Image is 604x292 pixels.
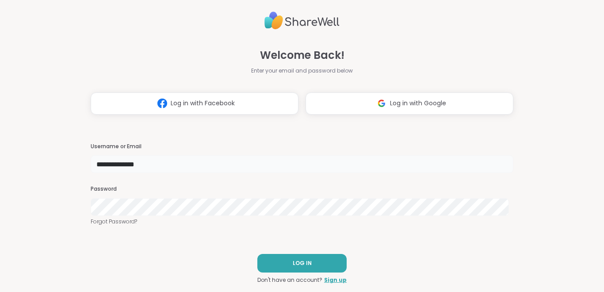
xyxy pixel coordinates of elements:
span: Welcome Back! [260,47,344,63]
a: Sign up [324,276,347,284]
button: LOG IN [257,254,347,273]
button: Log in with Google [306,92,513,115]
a: Forgot Password? [91,218,513,226]
h3: Password [91,185,513,193]
span: Enter your email and password below [251,67,353,75]
img: ShareWell Logomark [373,95,390,111]
span: Log in with Google [390,99,446,108]
h3: Username or Email [91,143,513,150]
button: Log in with Facebook [91,92,298,115]
span: Don't have an account? [257,276,322,284]
span: Log in with Facebook [171,99,235,108]
span: LOG IN [293,259,312,267]
img: ShareWell Logomark [154,95,171,111]
img: ShareWell Logo [264,8,340,33]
